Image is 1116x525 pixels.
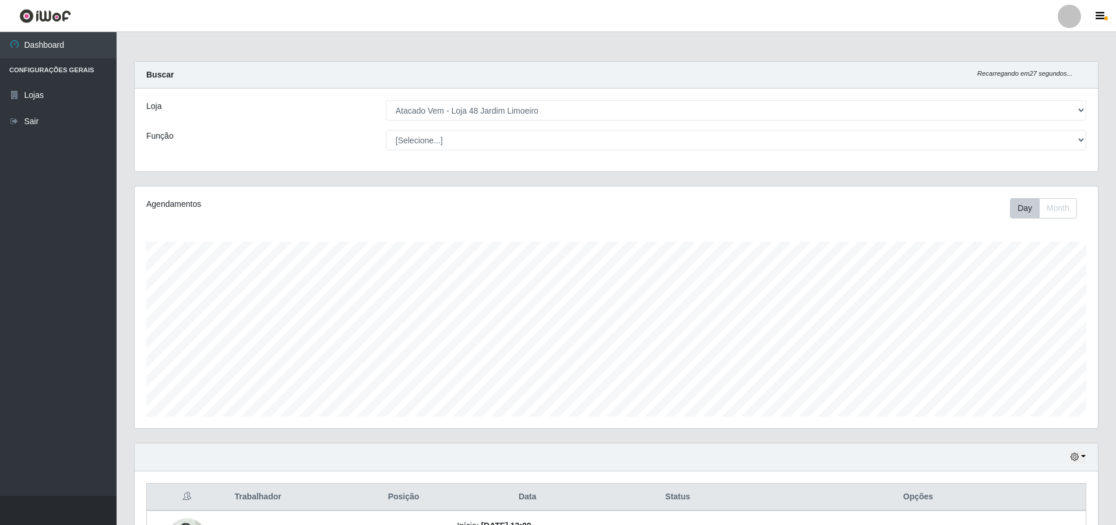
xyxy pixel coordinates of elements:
button: Month [1039,198,1077,219]
label: Loja [146,100,161,112]
div: First group [1010,198,1077,219]
strong: Buscar [146,70,174,79]
th: Opções [751,484,1086,511]
img: CoreUI Logo [19,9,71,23]
i: Recarregando em 27 segundos... [977,70,1072,77]
button: Day [1010,198,1040,219]
th: Trabalhador [228,484,357,511]
div: Toolbar with button groups [1010,198,1086,219]
label: Função [146,130,174,142]
th: Data [450,484,605,511]
div: Agendamentos [146,198,528,210]
th: Status [605,484,751,511]
th: Posição [357,484,450,511]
